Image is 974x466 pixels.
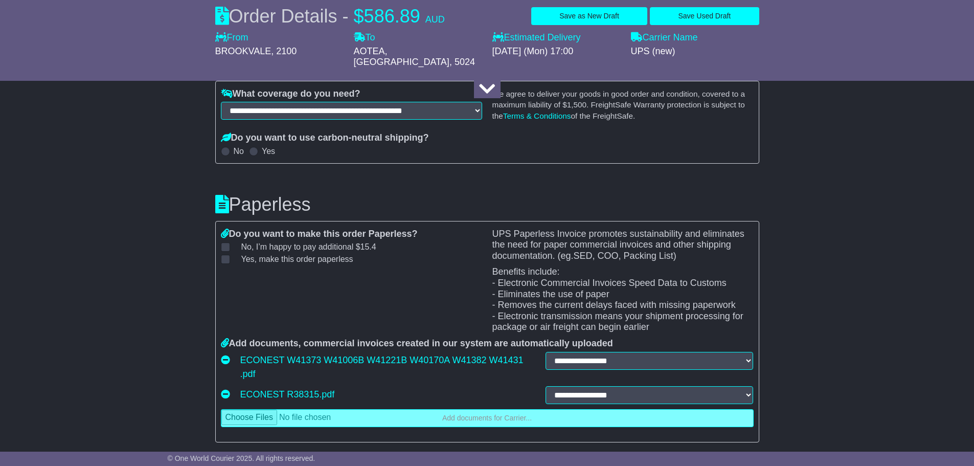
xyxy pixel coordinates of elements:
label: Carrier Name [631,32,698,43]
p: UPS Paperless Invoice promotes sustainability and eliminates the need for paper commercial invoic... [492,229,754,262]
a: ECONEST W41373 W41006B W41221B W40170A W41382 W41431 .pdf [240,352,524,382]
div: [DATE] (Mon) 17:00 [492,46,621,57]
p: Benefits include: - Electronic Commercial Invoices Speed Data to Customs - Eliminates the use of ... [492,267,754,333]
a: Terms & Conditions [503,112,571,120]
span: No [241,242,376,251]
label: From [215,32,248,43]
span: 1,500 [567,100,586,109]
button: Save Used Draft [650,7,759,25]
a: ECONEST R38315.pdf [240,387,335,402]
label: Do you want to use carbon-neutral shipping? [221,132,429,144]
span: $ [354,6,364,27]
span: , I’m happy to pay additional $ [252,242,376,251]
div: UPS (new) [631,46,759,57]
span: © One World Courier 2025. All rights reserved. [168,454,315,462]
label: What coverage do you need? [221,88,360,100]
span: BROOKVALE [215,46,271,56]
label: Do you want to make this order Paperless? [221,229,418,240]
label: Yes [262,146,275,156]
h3: Paperless [215,194,759,215]
label: Yes, make this order paperless [229,254,353,264]
label: No [234,146,244,156]
small: We agree to deliver your goods in good order and condition, covered to a maximum liability of $ .... [492,90,745,120]
label: To [354,32,375,43]
button: Save as New Draft [531,7,647,25]
span: 586.89 [364,6,420,27]
span: , 5024 [449,57,475,67]
a: Add documents for Carrier... [221,409,754,427]
span: AUD [425,14,445,25]
div: Order Details - [215,5,445,27]
label: Add documents, commercial invoices created in our system are automatically uploaded [221,338,613,349]
span: , 2100 [271,46,297,56]
span: AOTEA, [GEOGRAPHIC_DATA] [354,46,449,68]
label: Estimated Delivery [492,32,621,43]
span: 15.4 [360,242,376,251]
